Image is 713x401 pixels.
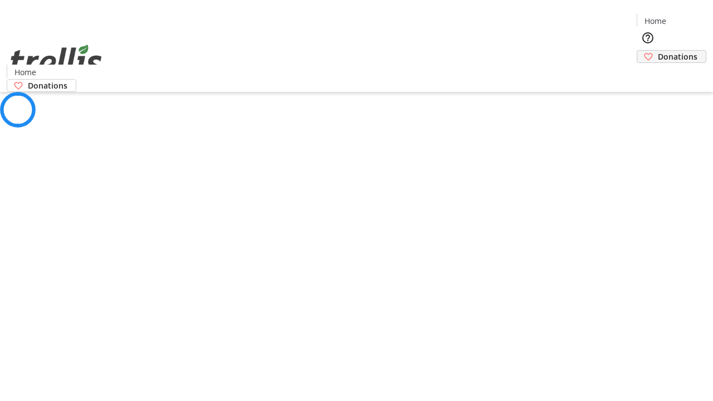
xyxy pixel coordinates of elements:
[7,66,43,78] a: Home
[637,15,673,27] a: Home
[644,15,666,27] span: Home
[28,80,67,91] span: Donations
[7,79,76,92] a: Donations
[7,32,106,88] img: Orient E2E Organization 0gVn3KdbAw's Logo
[637,27,659,49] button: Help
[14,66,36,78] span: Home
[637,50,706,63] a: Donations
[658,51,697,62] span: Donations
[637,63,659,85] button: Cart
